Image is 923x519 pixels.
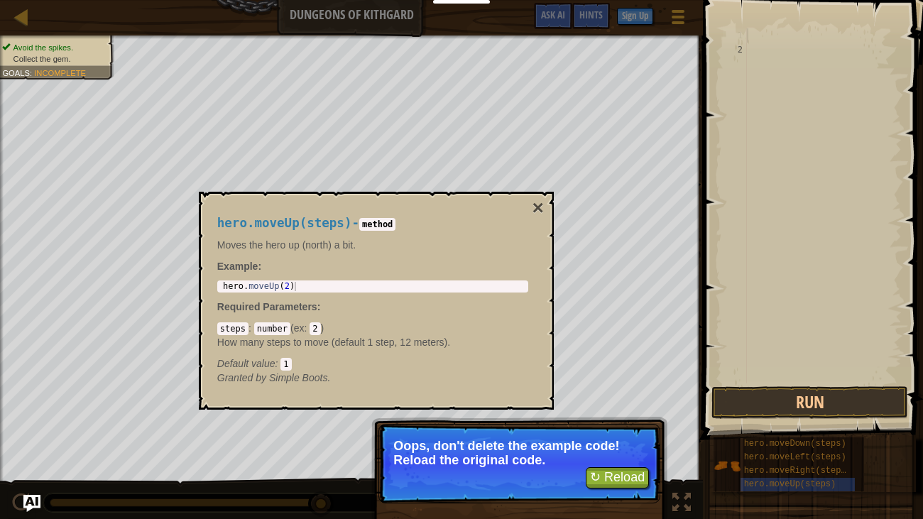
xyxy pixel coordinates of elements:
[13,54,71,63] span: Collect the gem.
[23,495,40,512] button: Ask AI
[217,335,528,349] p: How many steps to move (default 1 step, 12 meters).
[217,372,331,383] em: Simple Boots.
[532,198,543,218] button: ×
[617,8,653,25] button: Sign Up
[248,322,254,334] span: :
[744,452,846,462] span: hero.moveLeft(steps)
[711,386,908,419] button: Run
[744,439,846,449] span: hero.moveDown(steps)
[217,217,528,230] h4: -
[217,216,352,230] span: hero.moveUp(steps)
[714,452,741,479] img: portrait.png
[534,3,572,29] button: Ask AI
[744,479,836,489] span: hero.moveUp(steps)
[217,261,258,272] span: Example
[217,238,528,252] p: Moves the hero up (north) a bit.
[217,322,248,335] code: steps
[744,466,851,476] span: hero.moveRight(steps)
[217,358,275,369] span: Default value
[586,467,649,488] button: ↻ Reload
[217,301,317,312] span: Required Parameters
[2,42,106,53] li: Avoid the spikes.
[294,322,305,334] span: ex
[217,261,261,272] strong: :
[254,322,290,335] code: number
[359,218,395,231] code: method
[310,322,320,335] code: 2
[30,68,34,77] span: :
[275,358,281,369] span: :
[393,439,645,467] p: Oops, don't delete the example code! Reload the original code.
[723,43,747,57] div: 2
[217,372,269,383] span: Granted by
[317,301,321,312] span: :
[660,3,696,36] button: Show game menu
[305,322,310,334] span: :
[541,8,565,21] span: Ask AI
[2,68,30,77] span: Goals
[280,358,291,371] code: 1
[723,28,747,43] div: 1
[13,43,73,52] span: Avoid the spikes.
[2,53,106,65] li: Collect the gem.
[217,321,528,371] div: ( )
[579,8,603,21] span: Hints
[34,68,86,77] span: Incomplete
